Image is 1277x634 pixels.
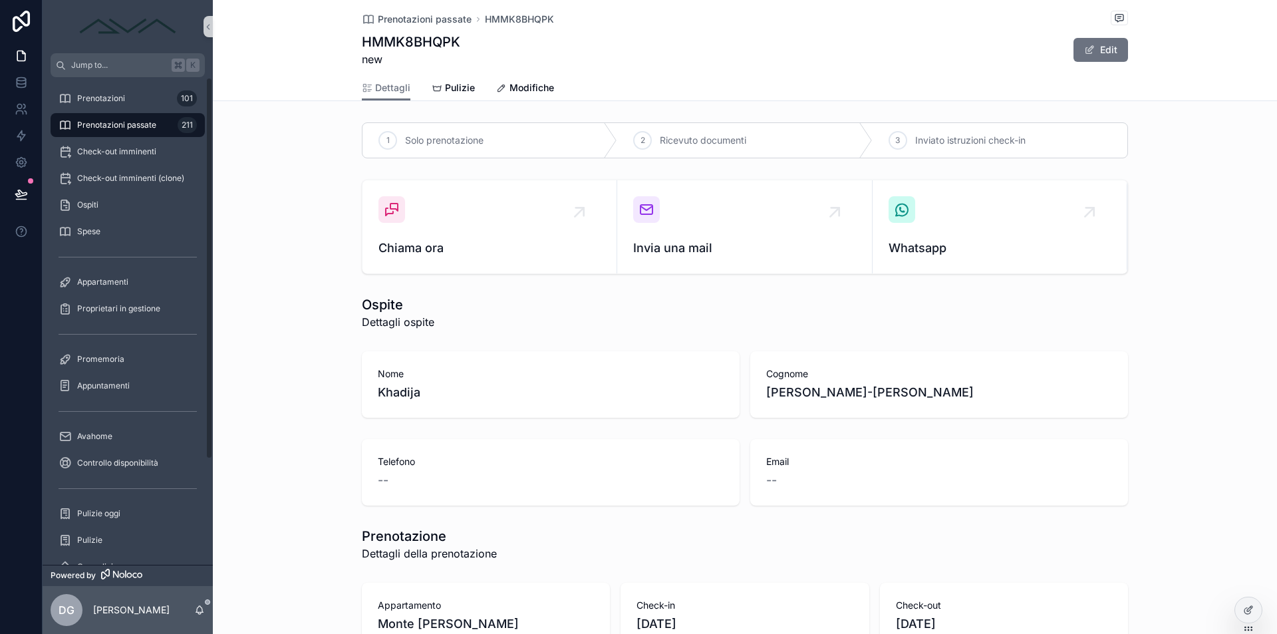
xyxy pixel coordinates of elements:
[766,367,1112,381] span: Cognome
[378,367,724,381] span: Nome
[378,455,724,468] span: Telefono
[51,528,205,552] a: Pulizie
[93,603,170,617] p: [PERSON_NAME]
[766,455,1112,468] span: Email
[77,120,156,130] span: Prenotazioni passate
[51,113,205,137] a: Prenotazioni passate211
[915,134,1026,147] span: Inviato istruzioni check-in
[51,193,205,217] a: Ospiti
[375,81,410,94] span: Dettagli
[43,77,213,565] div: scrollable content
[51,424,205,448] a: Avahome
[362,33,460,51] h1: HMMK8BHQPK
[77,146,156,157] span: Check-out imminenti
[77,226,100,237] span: Spese
[362,546,497,561] span: Dettagli della prenotazione
[640,135,645,146] span: 2
[77,200,98,210] span: Ospiti
[386,135,390,146] span: 1
[71,60,166,71] span: Jump to...
[77,93,125,104] span: Prenotazioni
[766,383,1112,402] span: [PERSON_NAME]-[PERSON_NAME]
[77,303,160,314] span: Proprietari in gestione
[378,615,594,633] span: Monte [PERSON_NAME]
[889,239,1111,257] span: Whatsapp
[77,277,128,287] span: Appartamenti
[178,117,197,133] div: 211
[51,297,205,321] a: Proprietari in gestione
[766,471,777,490] span: --
[378,599,594,612] span: Appartamento
[77,354,124,365] span: Promemoria
[77,508,120,519] span: Pulizie oggi
[509,81,554,94] span: Modifiche
[637,615,853,633] span: [DATE]
[378,13,472,26] span: Prenotazioni passate
[77,381,130,391] span: Appuntamenti
[445,81,475,94] span: Pulizie
[51,347,205,371] a: Promemoria
[362,314,434,330] span: Dettagli ospite
[177,90,197,106] div: 101
[51,374,205,398] a: Appuntamenti
[496,76,554,102] a: Modifiche
[74,16,181,37] img: App logo
[660,134,746,147] span: Ricevuto documenti
[378,383,724,402] span: Khadija
[873,180,1127,273] a: Whatsapp
[362,76,410,101] a: Dettagli
[362,295,434,314] h1: Ospite
[188,60,198,71] span: K
[77,431,112,442] span: Avahome
[362,13,472,26] a: Prenotazioni passate
[51,53,205,77] button: Jump to...K
[77,561,118,572] span: Ore pulizie
[896,599,1112,612] span: Check-out
[362,527,497,546] h1: Prenotazione
[378,239,601,257] span: Chiama ora
[485,13,554,26] a: HMMK8BHQPK
[432,76,475,102] a: Pulizie
[43,565,213,586] a: Powered by
[378,471,388,490] span: --
[1073,38,1128,62] button: Edit
[51,502,205,526] a: Pulizie oggi
[633,239,855,257] span: Invia una mail
[77,458,158,468] span: Controllo disponibilità
[896,615,1112,633] span: [DATE]
[51,270,205,294] a: Appartamenti
[405,134,484,147] span: Solo prenotazione
[51,140,205,164] a: Check-out imminenti
[51,220,205,243] a: Spese
[51,166,205,190] a: Check-out imminenti (clone)
[362,180,617,273] a: Chiama ora
[59,602,74,618] span: DG
[51,451,205,475] a: Controllo disponibilità
[51,555,205,579] a: Ore pulizie
[617,180,872,273] a: Invia una mail
[51,570,96,581] span: Powered by
[895,135,900,146] span: 3
[51,86,205,110] a: Prenotazioni101
[637,599,853,612] span: Check-in
[77,535,102,546] span: Pulizie
[77,173,184,184] span: Check-out imminenti (clone)
[362,51,460,67] span: new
